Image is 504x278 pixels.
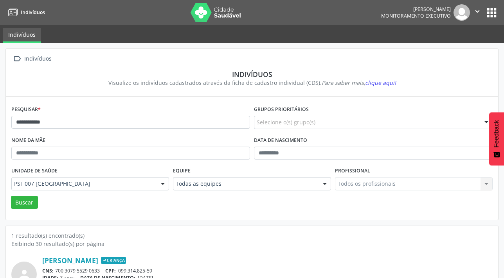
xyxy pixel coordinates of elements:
div: Exibindo 30 resultado(s) por página [11,240,493,248]
span: Selecione o(s) grupo(s) [257,118,315,126]
label: Nome da mãe [11,135,45,147]
label: Unidade de saúde [11,165,58,177]
div: Indivíduos [23,53,53,65]
a:  Indivíduos [11,53,53,65]
span: clique aqui! [365,79,396,86]
a: Indivíduos [3,28,41,43]
button: Feedback - Mostrar pesquisa [489,112,504,165]
span: CPF: [105,267,116,274]
span: PSF 007 [GEOGRAPHIC_DATA] [14,180,153,188]
span: Monitoramento Executivo [381,13,451,19]
div: [PERSON_NAME] [381,6,451,13]
div: 700 3079 5529 0633 [42,267,493,274]
span: Criança [101,257,126,264]
img: img [454,4,470,21]
span: Todas as equipes [176,180,315,188]
a: [PERSON_NAME] [42,256,98,265]
span: CNS: [42,267,54,274]
i:  [473,7,482,16]
label: Grupos prioritários [254,104,309,116]
label: Profissional [335,165,370,177]
button:  [470,4,485,21]
label: Equipe [173,165,191,177]
i: Para saber mais, [322,79,396,86]
button: Buscar [11,196,38,209]
div: 1 resultado(s) encontrado(s) [11,231,493,240]
div: Visualize os indivíduos cadastrados através da ficha de cadastro individual (CDS). [17,79,487,87]
span: Feedback [493,120,500,147]
label: Pesquisar [11,104,41,116]
span: 099.314.825-59 [118,267,152,274]
i:  [11,53,23,65]
a: Indivíduos [5,6,45,19]
span: Indivíduos [21,9,45,16]
button: apps [485,6,499,20]
label: Data de nascimento [254,135,307,147]
div: Indivíduos [17,70,487,79]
